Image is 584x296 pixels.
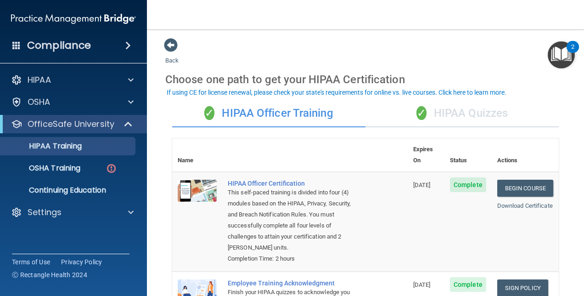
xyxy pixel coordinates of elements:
[61,257,102,267] a: Privacy Policy
[12,270,87,279] span: Ⓒ Rectangle Health 2024
[12,257,50,267] a: Terms of Use
[497,180,553,197] a: Begin Course
[413,182,431,188] span: [DATE]
[11,10,136,28] img: PMB logo
[413,281,431,288] span: [DATE]
[11,207,134,218] a: Settings
[28,119,114,130] p: OfficeSafe University
[172,100,365,127] div: HIPAA Officer Training
[6,164,80,173] p: OSHA Training
[204,106,214,120] span: ✓
[571,47,574,59] div: 2
[228,253,362,264] div: Completion Time: 2 hours
[6,186,131,195] p: Continuing Education
[28,97,51,108] p: OSHA
[27,39,91,52] h4: Compliance
[165,66,566,93] div: Choose one path to get your HIPAA Certification
[228,187,362,253] div: This self-paced training is divided into four (4) modules based on the HIPAA, Privacy, Security, ...
[11,97,134,108] a: OSHA
[28,207,62,218] p: Settings
[228,180,362,187] a: HIPAA Officer Certification
[165,46,179,64] a: Back
[228,279,362,287] div: Employee Training Acknowledgment
[450,177,486,192] span: Complete
[6,142,82,151] p: HIPAA Training
[106,163,117,174] img: danger-circle.6113f641.png
[28,74,51,85] p: HIPAA
[497,202,553,209] a: Download Certificate
[165,88,508,97] button: If using CE for license renewal, please check your state's requirements for online vs. live cours...
[408,138,444,172] th: Expires On
[444,138,492,172] th: Status
[167,89,506,96] div: If using CE for license renewal, please check your state's requirements for online vs. live cours...
[492,138,559,172] th: Actions
[450,277,486,292] span: Complete
[11,119,133,130] a: OfficeSafe University
[172,138,222,172] th: Name
[548,41,575,68] button: Open Resource Center, 2 new notifications
[416,106,427,120] span: ✓
[11,74,134,85] a: HIPAA
[365,100,559,127] div: HIPAA Quizzes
